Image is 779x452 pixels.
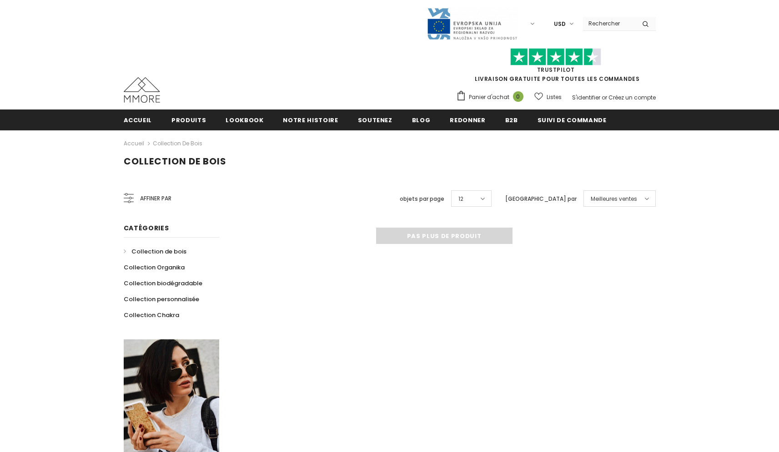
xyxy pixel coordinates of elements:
[140,194,171,204] span: Affiner par
[358,109,392,130] a: soutenez
[124,263,185,272] span: Collection Organika
[469,93,509,102] span: Panier d'achat
[358,116,392,124] span: soutenez
[124,109,152,130] a: Accueil
[583,17,635,30] input: Search Site
[537,66,575,74] a: TrustPilot
[124,224,169,233] span: Catégories
[412,109,431,130] a: Blog
[124,243,186,259] a: Collection de bois
[153,139,202,147] a: Collection de bois
[456,90,528,104] a: Panier d'achat 0
[283,109,338,130] a: Notre histoire
[427,20,518,27] a: Javni Razpis
[131,247,186,256] span: Collection de bois
[124,138,144,149] a: Accueil
[171,109,206,130] a: Produits
[608,94,656,101] a: Créez un compte
[427,7,518,40] img: Javni Razpis
[505,194,577,204] label: [GEOGRAPHIC_DATA] par
[572,94,600,101] a: S'identifier
[591,194,637,204] span: Meilleures ventes
[400,194,444,204] label: objets par page
[124,295,199,303] span: Collection personnalisée
[554,20,566,29] span: USD
[458,194,463,204] span: 12
[283,116,338,124] span: Notre histoire
[534,89,562,105] a: Listes
[602,94,607,101] span: or
[124,77,160,103] img: Cas MMORE
[538,116,607,124] span: Suivi de commande
[124,259,185,275] a: Collection Organika
[171,116,206,124] span: Produits
[510,48,601,66] img: Faites confiance aux étoiles pilotes
[450,109,485,130] a: Redonner
[226,116,263,124] span: Lookbook
[547,93,562,102] span: Listes
[124,155,226,168] span: Collection de bois
[505,116,518,124] span: B2B
[124,279,202,288] span: Collection biodégradable
[124,291,199,307] a: Collection personnalisée
[456,52,656,83] span: LIVRAISON GRATUITE POUR TOUTES LES COMMANDES
[505,109,518,130] a: B2B
[412,116,431,124] span: Blog
[226,109,263,130] a: Lookbook
[513,91,523,102] span: 0
[538,109,607,130] a: Suivi de commande
[124,311,179,319] span: Collection Chakra
[124,275,202,291] a: Collection biodégradable
[124,116,152,124] span: Accueil
[450,116,485,124] span: Redonner
[124,307,179,323] a: Collection Chakra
